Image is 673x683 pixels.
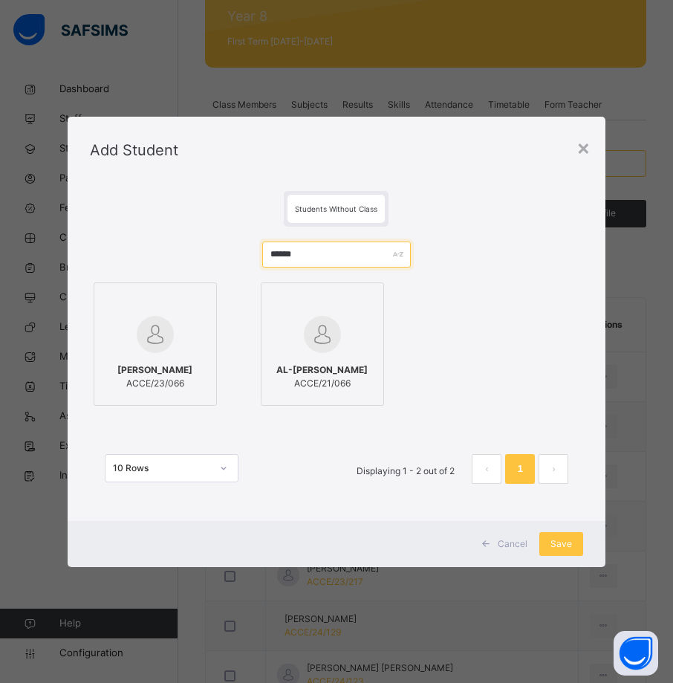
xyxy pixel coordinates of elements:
[614,631,658,676] button: Open asap
[137,316,174,353] img: default.svg
[345,454,466,484] li: Displaying 1 - 2 out of 2
[113,462,211,475] div: 10 Rows
[117,363,192,377] span: [PERSON_NAME]
[576,132,591,163] div: ×
[90,141,178,159] span: Add Student
[539,454,568,484] li: 下一页
[295,204,377,213] span: Students Without Class
[498,537,527,551] span: Cancel
[276,363,368,377] span: AL-[PERSON_NAME]
[505,454,535,484] li: 1
[472,454,501,484] button: prev page
[550,537,572,551] span: Save
[117,377,192,390] span: ACCE/23/066
[513,459,527,479] a: 1
[304,316,341,353] img: default.svg
[472,454,501,484] li: 上一页
[539,454,568,484] button: next page
[276,377,368,390] span: ACCE/21/066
